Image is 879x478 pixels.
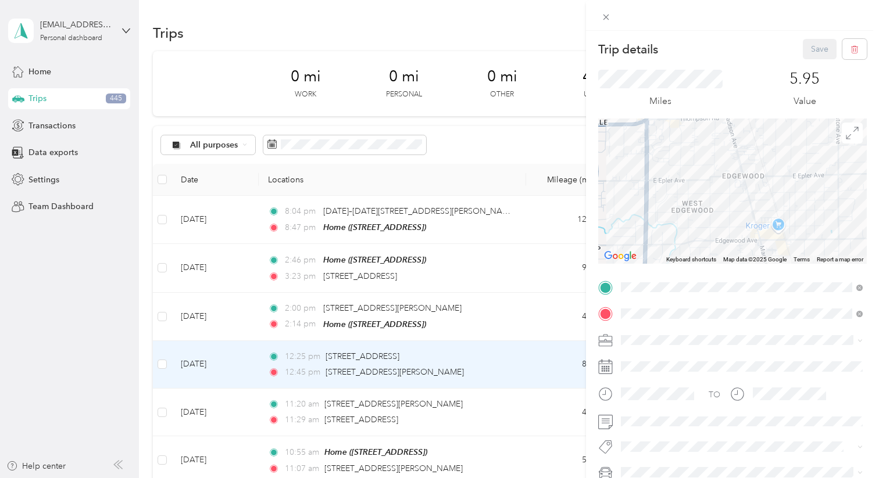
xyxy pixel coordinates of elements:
[601,249,639,264] img: Google
[666,256,716,264] button: Keyboard shortcuts
[794,256,810,263] a: Terms (opens in new tab)
[723,256,787,263] span: Map data ©2025 Google
[601,249,639,264] a: Open this area in Google Maps (opens a new window)
[598,41,658,57] p: Trip details
[709,389,720,401] div: TO
[814,413,879,478] iframe: Everlance-gr Chat Button Frame
[817,256,863,263] a: Report a map error
[794,94,816,109] p: Value
[789,70,820,88] p: 5.95
[649,94,671,109] p: Miles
